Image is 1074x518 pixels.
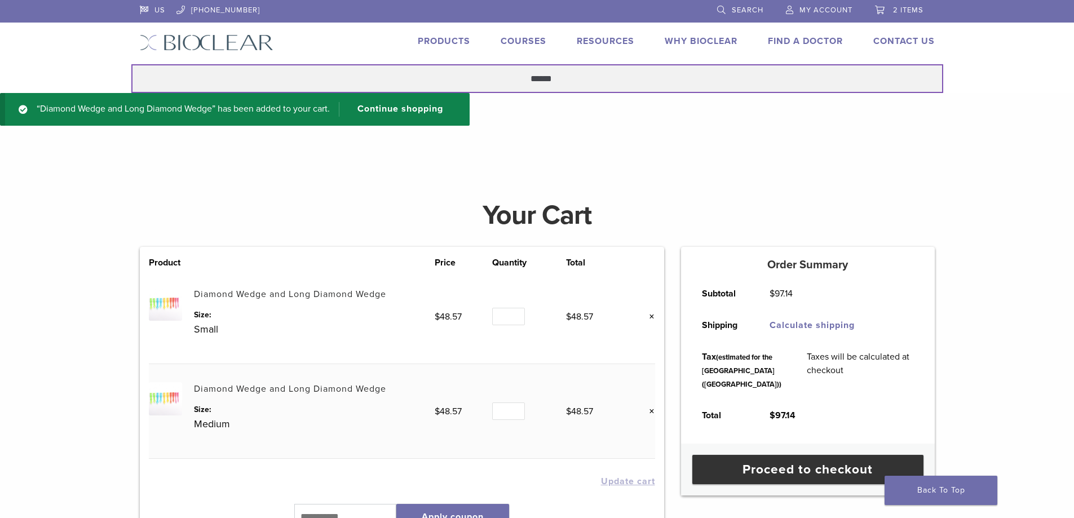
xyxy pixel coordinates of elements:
[149,256,194,269] th: Product
[640,404,655,419] a: Remove this item
[681,258,935,272] h5: Order Summary
[885,476,997,505] a: Back To Top
[131,202,943,229] h1: Your Cart
[770,288,775,299] span: $
[799,6,852,15] span: My Account
[732,6,763,15] span: Search
[690,278,757,309] th: Subtotal
[690,309,757,341] th: Shipping
[566,311,571,322] span: $
[194,309,435,321] dt: Size:
[770,410,795,421] bdi: 97.14
[435,256,493,269] th: Price
[435,311,462,322] bdi: 48.57
[140,34,273,51] img: Bioclear
[690,400,757,431] th: Total
[501,36,546,47] a: Courses
[640,309,655,324] a: Remove this item
[194,289,386,300] a: Diamond Wedge and Long Diamond Wedge
[601,477,655,486] button: Update cart
[435,311,440,322] span: $
[768,36,843,47] a: Find A Doctor
[194,321,435,338] p: Small
[770,320,855,331] a: Calculate shipping
[692,455,923,484] a: Proceed to checkout
[770,288,793,299] bdi: 97.14
[577,36,634,47] a: Resources
[566,406,593,417] bdi: 48.57
[194,415,435,432] p: Medium
[194,404,435,415] dt: Size:
[794,341,926,400] td: Taxes will be calculated at checkout
[770,410,775,421] span: $
[690,341,794,400] th: Tax
[873,36,935,47] a: Contact Us
[339,102,452,117] a: Continue shopping
[418,36,470,47] a: Products
[194,383,386,395] a: Diamond Wedge and Long Diamond Wedge
[492,256,565,269] th: Quantity
[435,406,440,417] span: $
[435,406,462,417] bdi: 48.57
[149,382,182,415] img: Diamond Wedge and Long Diamond Wedge
[566,311,593,322] bdi: 48.57
[566,256,624,269] th: Total
[702,353,781,389] small: (estimated for the [GEOGRAPHIC_DATA] ([GEOGRAPHIC_DATA]))
[566,406,571,417] span: $
[149,287,182,321] img: Diamond Wedge and Long Diamond Wedge
[665,36,737,47] a: Why Bioclear
[893,6,923,15] span: 2 items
